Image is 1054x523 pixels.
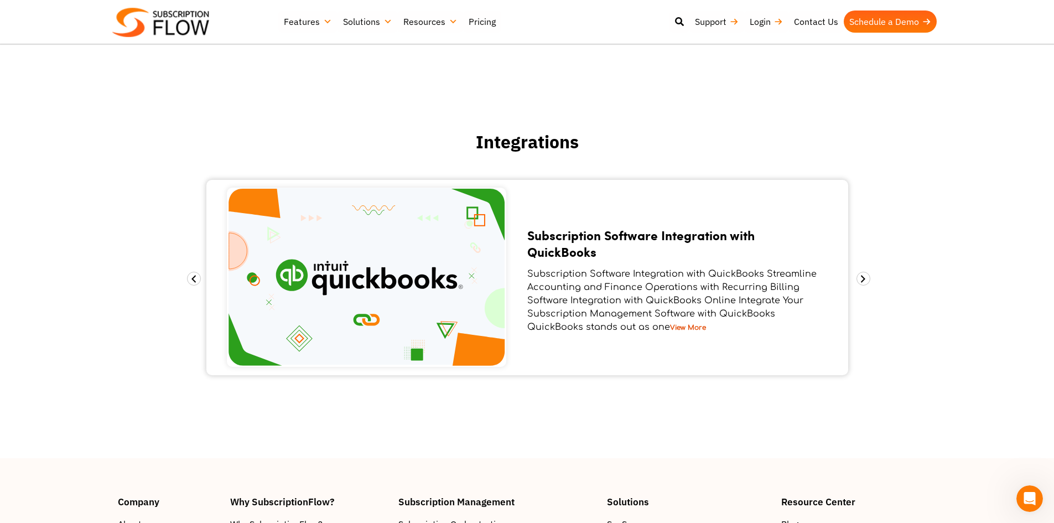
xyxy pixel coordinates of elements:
[112,8,209,37] img: Subscriptionflow
[338,11,398,33] a: Solutions
[689,11,744,33] a: Support
[744,11,788,33] a: Login
[201,132,854,152] h2: Integrations
[844,11,937,33] a: Schedule a Demo
[463,11,501,33] a: Pricing
[278,11,338,33] a: Features
[788,11,844,33] a: Contact Us
[527,226,755,261] a: Subscription Software Integration with QuickBooks
[527,267,821,334] div: Subscription Software Integration with QuickBooks Streamline Accounting and Finance Operations wi...
[118,497,220,506] h4: Company
[398,497,596,506] h4: Subscription Management
[670,324,706,332] a: View More
[230,497,387,506] h4: Why SubscriptionFlow?
[781,497,936,506] h4: Resource Center
[607,497,770,506] h4: Solutions
[1016,485,1043,512] iframe: Intercom live chat
[398,11,463,33] a: Resources
[227,188,506,367] img: Subscriptionflow-Quickbooks-integration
